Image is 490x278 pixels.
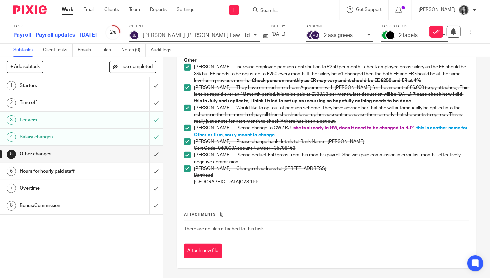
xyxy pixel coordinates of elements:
strong: Check pension monthly as ER may vary and it should be EE £250 and ER at 4% [252,78,421,83]
img: svg%3E [129,30,139,40]
label: Client [129,24,263,29]
p: [PERSON_NAME] - Would like to opt out of pension scheme. They have advised her that she will auto... [194,105,469,125]
div: 5 [7,150,16,159]
p: [PERSON_NAME] - Please deduct £50 gross from this month's payroll. She was paid commission in err... [194,152,469,165]
p: [PERSON_NAME] - Please change to GW / RJ - [194,125,469,138]
span: this is another name for Other or firm, sorry meant to change [194,126,469,137]
button: Attach new file [184,244,222,259]
a: Notes (0) [121,44,146,57]
img: svg%3E [306,30,316,40]
small: /8 [113,31,116,34]
a: Team [129,6,140,13]
div: 1 [7,81,16,90]
h1: Starters [20,81,102,91]
label: Assignee [306,24,373,29]
a: Work [62,6,73,13]
a: Clients [104,6,119,13]
span: There are no files attached to this task. [184,227,265,231]
h1: Bonus/Commission [20,201,102,211]
div: 7 [7,184,16,193]
p: [PERSON_NAME] - Increase employee pension contribution to £250 per month - check employee gross s... [194,64,469,84]
strong: Other [184,58,197,63]
h1: Hours for hourly paid staff [20,166,102,176]
img: brodie%203%20small.jpg [459,5,469,15]
h1: Other changes [20,149,102,159]
a: Audit logs [151,44,176,57]
span: Get Support [356,7,382,12]
h1: Overtime [20,183,102,193]
div: 6 [7,167,16,176]
button: Hide completed [109,61,156,73]
a: Email [83,6,94,13]
button: + Add subtask [7,61,43,73]
h1: Salary changes [20,132,102,142]
p: [PERSON_NAME] [419,6,455,13]
div: 2 [105,28,121,36]
p: [PERSON_NAME] - Please change bank details to: Bank Name - [PERSON_NAME] Sort Code- 040003 Accoun... [194,138,469,152]
img: svg%3E [310,30,320,40]
a: Files [101,44,116,57]
p: [PERSON_NAME] - They have entered into a Loan Agreement with [PERSON_NAME] for the amount of £6,0... [194,84,469,105]
a: Client tasks [43,44,73,57]
span: Attachments [184,213,216,216]
label: Task [13,24,97,29]
h1: Time off [20,98,102,108]
p: [PERSON_NAME] [PERSON_NAME] Law Ltd [143,32,250,38]
div: 3 [7,115,16,125]
div: 4 [7,132,16,142]
a: Emails [78,44,96,57]
span: [DATE] [271,32,285,37]
a: Reports [150,6,167,13]
a: Subtasks [13,44,38,57]
span: Hide completed [119,64,153,70]
span: she is already in GW, does it need to be changed to RJ? - [293,126,416,130]
img: Pixie [13,5,47,14]
input: Search [260,8,320,14]
h1: Leavers [20,115,102,125]
p: 2 labels [399,32,418,38]
label: Due by [271,24,298,29]
a: Settings [177,6,194,13]
p: 2 assignees [324,32,353,38]
div: 8 [7,201,16,211]
p: [PERSON_NAME] - Change of address to: [STREET_ADDRESS] Barrhead [GEOGRAPHIC_DATA] G78 1PP [194,165,469,186]
label: Task status [381,24,448,29]
div: 2 [7,98,16,108]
